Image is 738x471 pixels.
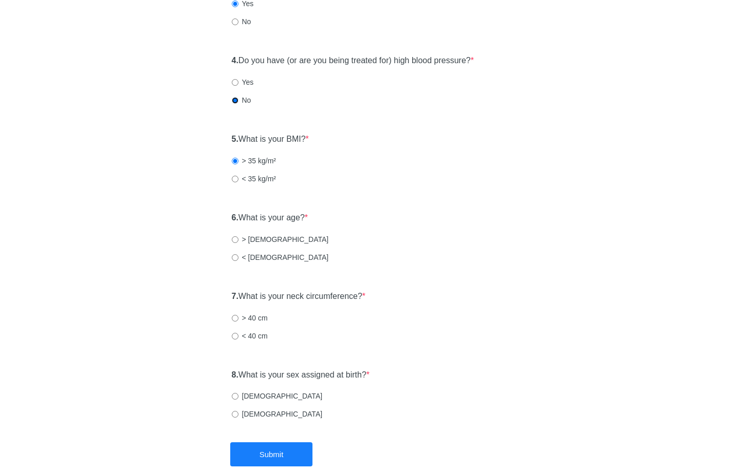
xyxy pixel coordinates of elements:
[232,158,238,164] input: > 35 kg/m²
[232,254,238,261] input: < [DEMOGRAPHIC_DATA]
[232,333,238,340] input: < 40 cm
[232,315,238,322] input: > 40 cm
[232,16,251,27] label: No
[232,331,268,341] label: < 40 cm
[232,370,238,379] strong: 8.
[232,236,238,243] input: > [DEMOGRAPHIC_DATA]
[232,134,309,145] label: What is your BMI?
[232,55,474,67] label: Do you have (or are you being treated for) high blood pressure?
[232,95,251,105] label: No
[232,313,268,323] label: > 40 cm
[232,135,238,143] strong: 5.
[232,252,329,262] label: < [DEMOGRAPHIC_DATA]
[232,1,238,7] input: Yes
[232,174,276,184] label: < 35 kg/m²
[232,409,323,419] label: [DEMOGRAPHIC_DATA]
[232,77,254,87] label: Yes
[232,212,308,224] label: What is your age?
[232,97,238,104] input: No
[232,393,238,400] input: [DEMOGRAPHIC_DATA]
[232,18,238,25] input: No
[232,176,238,182] input: < 35 kg/m²
[232,291,366,303] label: What is your neck circumference?
[232,213,238,222] strong: 6.
[232,156,276,166] label: > 35 kg/m²
[232,411,238,418] input: [DEMOGRAPHIC_DATA]
[230,442,312,466] button: Submit
[232,391,323,401] label: [DEMOGRAPHIC_DATA]
[232,234,329,244] label: > [DEMOGRAPHIC_DATA]
[232,292,238,300] strong: 7.
[232,79,238,86] input: Yes
[232,56,238,65] strong: 4.
[232,369,370,381] label: What is your sex assigned at birth?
